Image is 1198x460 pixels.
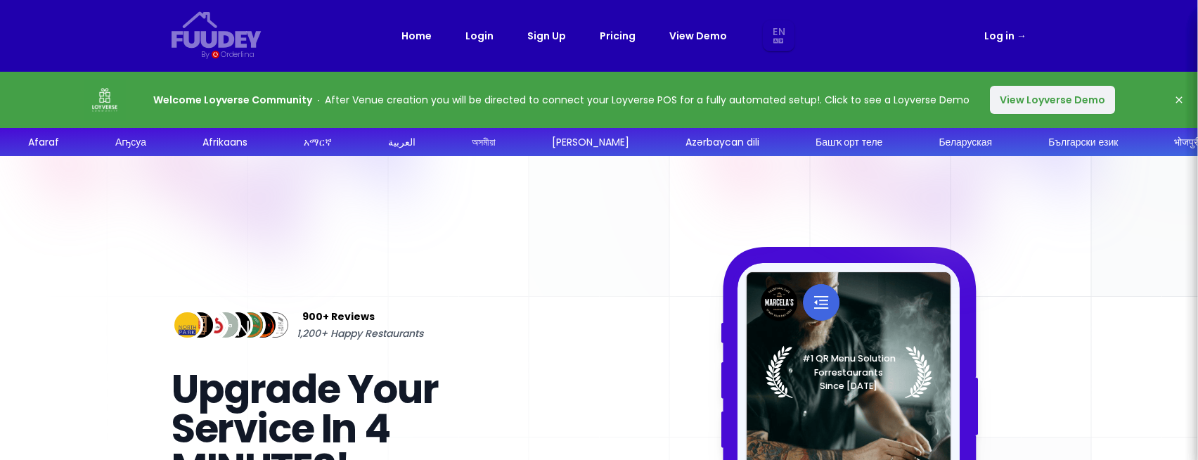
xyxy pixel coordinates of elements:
[388,135,416,150] div: العربية
[304,135,332,150] div: አማርኛ
[197,309,228,341] img: Review Img
[153,93,312,107] strong: Welcome Loyverse Community
[816,135,882,150] div: Башҡорт теле
[184,309,216,341] img: Review Img
[153,91,970,108] p: After Venue creation you will be directed to connect your Loyverse POS for a fully automated setu...
[202,135,247,150] div: Afrikaans
[201,49,209,60] div: By
[984,27,1026,44] a: Log in
[172,309,203,341] img: Review Img
[766,346,932,398] img: Laurel
[210,309,241,341] img: Review Img
[297,325,423,342] span: 1,200+ Happy Restaurants
[685,135,759,150] div: Azərbaycan dili
[527,27,566,44] a: Sign Up
[472,135,496,150] div: অসমীয়া
[115,135,146,150] div: Аҧсуа
[302,308,375,325] span: 900+ Reviews
[172,11,262,49] svg: {/* Added fill="currentColor" here */} {/* This rectangle defines the background. Its explicit fi...
[552,135,629,150] div: [PERSON_NAME]
[259,309,291,341] img: Review Img
[1048,135,1118,150] div: Български език
[669,27,727,44] a: View Demo
[28,135,59,150] div: Afaraf
[600,27,636,44] a: Pricing
[235,309,266,341] img: Review Img
[1017,29,1026,43] span: →
[990,86,1115,114] button: View Loyverse Demo
[221,49,254,60] div: Orderlina
[465,27,494,44] a: Login
[939,135,992,150] div: Беларуская
[222,309,254,341] img: Review Img
[247,309,279,341] img: Review Img
[401,27,432,44] a: Home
